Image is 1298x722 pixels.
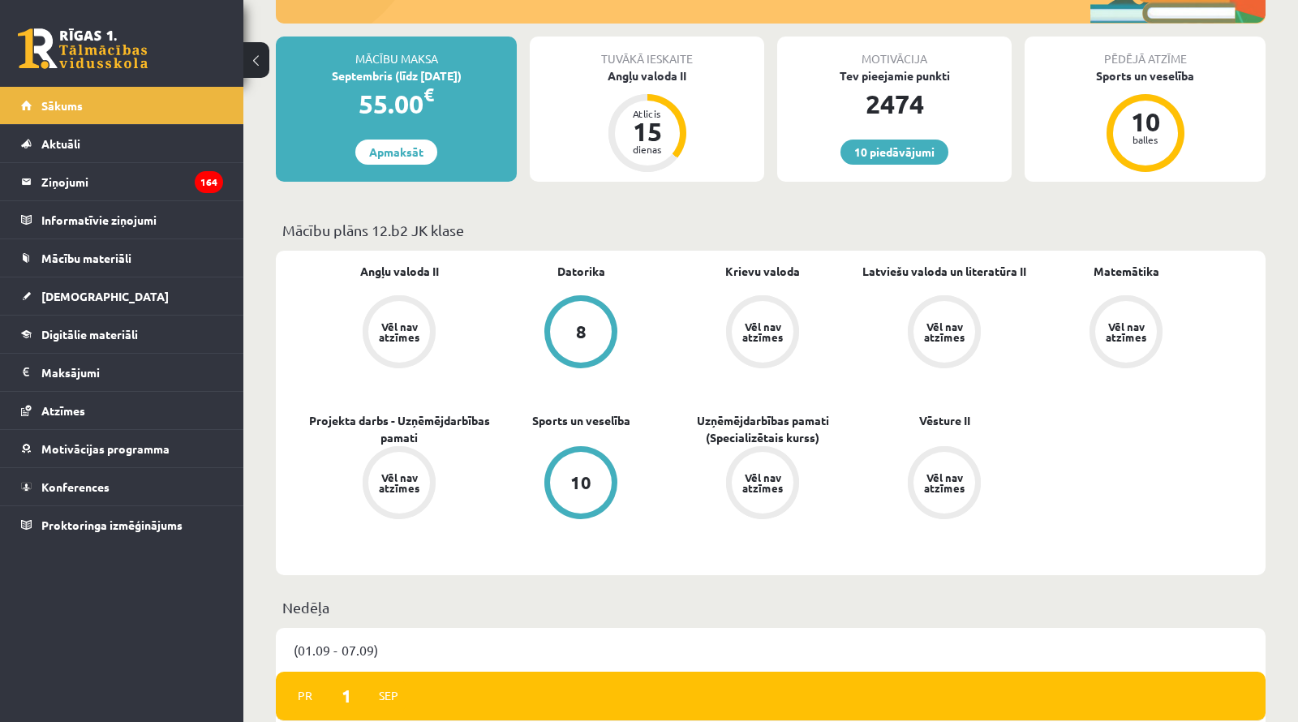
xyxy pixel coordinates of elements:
div: Septembris (līdz [DATE]) [276,67,517,84]
span: [DEMOGRAPHIC_DATA] [41,289,169,303]
div: Atlicis [623,109,672,118]
a: Vēl nav atzīmes [672,295,853,372]
a: Datorika [557,263,605,280]
span: Sākums [41,98,83,113]
span: Konferences [41,479,110,494]
a: 8 [490,295,672,372]
a: Sports un veselība 10 balles [1025,67,1266,174]
a: Matemātika [1094,263,1159,280]
div: Vēl nav atzīmes [922,321,967,342]
a: Vēl nav atzīmes [853,446,1035,522]
p: Nedēļa [282,596,1259,618]
a: [DEMOGRAPHIC_DATA] [21,277,223,315]
span: Motivācijas programma [41,441,170,456]
a: Konferences [21,468,223,505]
a: Atzīmes [21,392,223,429]
div: dienas [623,144,672,154]
div: Vēl nav atzīmes [740,321,785,342]
a: Angļu valoda II Atlicis 15 dienas [530,67,764,174]
a: Proktoringa izmēģinājums [21,506,223,544]
p: Mācību plāns 12.b2 JK klase [282,219,1259,241]
a: Uzņēmējdarbības pamati (Specializētais kurss) [672,412,853,446]
a: Aktuāli [21,125,223,162]
legend: Ziņojumi [41,163,223,200]
div: Vēl nav atzīmes [740,472,785,493]
a: Vēl nav atzīmes [672,446,853,522]
a: Motivācijas programma [21,430,223,467]
span: 1 [322,682,372,709]
span: Aktuāli [41,136,80,151]
span: € [423,83,434,106]
span: Pr [288,683,322,708]
div: Pēdējā atzīme [1025,37,1266,67]
a: 10 [490,446,672,522]
a: Vēl nav atzīmes [853,295,1035,372]
div: 8 [576,323,587,341]
a: Krievu valoda [725,263,800,280]
a: Maksājumi [21,354,223,391]
a: Vēl nav atzīmes [1035,295,1217,372]
span: Mācību materiāli [41,251,131,265]
a: Sākums [21,87,223,124]
i: 164 [195,171,223,193]
a: Vēl nav atzīmes [308,446,490,522]
div: 55.00 [276,84,517,123]
a: Sports un veselība [532,412,630,429]
div: 10 [570,474,591,492]
a: Vēsture II [919,412,970,429]
legend: Informatīvie ziņojumi [41,201,223,239]
a: Projekta darbs - Uzņēmējdarbības pamati [308,412,490,446]
div: Motivācija [777,37,1012,67]
a: Apmaksāt [355,140,437,165]
a: Latviešu valoda un literatūra II [862,263,1026,280]
a: Digitālie materiāli [21,316,223,353]
div: Tuvākā ieskaite [530,37,764,67]
div: 10 [1121,109,1170,135]
span: Atzīmes [41,403,85,418]
div: 15 [623,118,672,144]
legend: Maksājumi [41,354,223,391]
a: Ziņojumi164 [21,163,223,200]
a: 10 piedāvājumi [840,140,948,165]
span: Digitālie materiāli [41,327,138,342]
a: Rīgas 1. Tālmācības vidusskola [18,28,148,69]
div: Vēl nav atzīmes [376,321,422,342]
div: Sports un veselība [1025,67,1266,84]
div: 2474 [777,84,1012,123]
div: Vēl nav atzīmes [922,472,967,493]
div: (01.09 - 07.09) [276,628,1266,672]
a: Vēl nav atzīmes [308,295,490,372]
div: Vēl nav atzīmes [1103,321,1149,342]
span: Sep [372,683,406,708]
span: Proktoringa izmēģinājums [41,518,183,532]
div: Vēl nav atzīmes [376,472,422,493]
div: Mācību maksa [276,37,517,67]
div: Tev pieejamie punkti [777,67,1012,84]
a: Mācību materiāli [21,239,223,277]
div: Angļu valoda II [530,67,764,84]
a: Angļu valoda II [360,263,439,280]
div: balles [1121,135,1170,144]
a: Informatīvie ziņojumi [21,201,223,239]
